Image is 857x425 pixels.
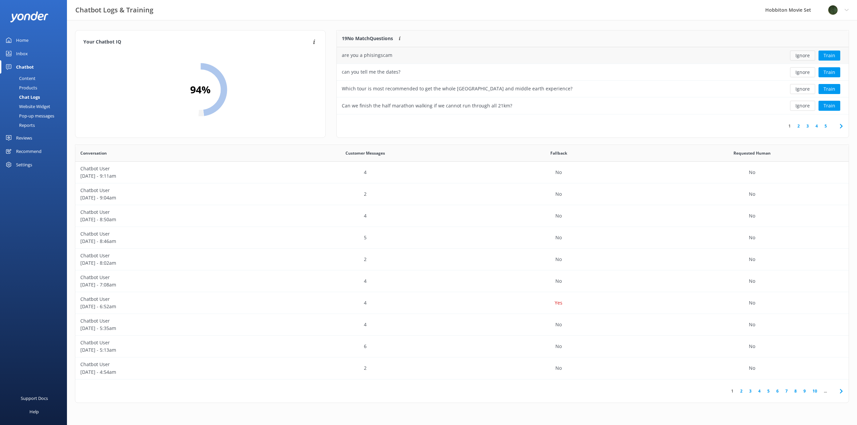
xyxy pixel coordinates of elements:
[555,277,562,285] p: No
[80,361,264,368] p: Chatbot User
[790,101,815,111] button: Ignore
[550,150,567,156] span: Fallback
[337,97,849,114] div: row
[749,256,755,263] p: No
[342,85,572,92] div: Which tour is most recommended to get the whole [GEOGRAPHIC_DATA] and middle earth experience?
[749,212,755,220] p: No
[21,392,48,405] div: Support Docs
[80,303,264,310] p: [DATE] - 6:52am
[782,388,791,394] a: 7
[75,292,849,314] div: row
[80,346,264,354] p: [DATE] - 5:13am
[746,388,755,394] a: 3
[16,60,34,74] div: Chatbot
[555,234,562,241] p: No
[819,84,840,94] button: Train
[75,227,849,249] div: row
[75,162,849,183] div: row
[337,47,849,114] div: grid
[4,120,35,130] div: Reports
[555,321,562,328] p: No
[733,150,771,156] span: Requested Human
[794,123,803,129] a: 2
[819,67,840,77] button: Train
[80,208,264,216] p: Chatbot User
[83,38,311,46] h4: Your Chatbot IQ
[364,299,367,307] p: 4
[10,11,49,22] img: yonder-white-logo.png
[16,33,28,47] div: Home
[337,64,849,81] div: row
[16,158,32,171] div: Settings
[80,252,264,259] p: Chatbot User
[80,187,264,194] p: Chatbot User
[819,101,840,111] button: Train
[364,364,367,372] p: 2
[737,388,746,394] a: 2
[75,249,849,270] div: row
[16,131,32,145] div: Reviews
[80,172,264,180] p: [DATE] - 9:11am
[364,190,367,198] p: 2
[555,190,562,198] p: No
[4,111,54,120] div: Pop-up messages
[364,343,367,350] p: 6
[785,123,794,129] a: 1
[790,51,815,61] button: Ignore
[773,388,782,394] a: 6
[75,183,849,205] div: row
[337,47,849,64] div: row
[80,165,264,172] p: Chatbot User
[29,405,39,418] div: Help
[749,321,755,328] p: No
[803,123,812,129] a: 3
[80,216,264,223] p: [DATE] - 8:50am
[728,388,737,394] a: 1
[4,111,67,120] a: Pop-up messages
[75,5,153,15] h3: Chatbot Logs & Training
[75,162,849,379] div: grid
[749,299,755,307] p: No
[337,81,849,97] div: row
[749,364,755,372] p: No
[4,120,67,130] a: Reports
[819,51,840,61] button: Train
[80,281,264,288] p: [DATE] - 7:08am
[342,102,512,109] div: Can we finish the half marathon walking if we cannot run through all 21km?
[364,212,367,220] p: 4
[555,343,562,350] p: No
[821,123,830,129] a: 5
[75,270,849,292] div: row
[342,35,393,42] p: 19 No Match Questions
[80,259,264,267] p: [DATE] - 8:02am
[16,47,28,60] div: Inbox
[764,388,773,394] a: 5
[4,83,37,92] div: Products
[809,388,821,394] a: 10
[75,314,849,336] div: row
[80,325,264,332] p: [DATE] - 5:35am
[80,368,264,376] p: [DATE] - 4:54am
[364,234,367,241] p: 5
[749,277,755,285] p: No
[755,388,764,394] a: 4
[555,212,562,220] p: No
[828,5,838,15] img: 34-1720495293.png
[4,83,67,92] a: Products
[75,336,849,357] div: row
[80,150,107,156] span: Conversation
[790,84,815,94] button: Ignore
[800,388,809,394] a: 9
[80,317,264,325] p: Chatbot User
[16,145,42,158] div: Recommend
[749,190,755,198] p: No
[555,256,562,263] p: No
[345,150,385,156] span: Customer Messages
[555,169,562,176] p: No
[342,52,392,59] div: are you a phisingscam
[80,295,264,303] p: Chatbot User
[364,277,367,285] p: 4
[75,205,849,227] div: row
[790,67,815,77] button: Ignore
[4,92,67,102] a: Chat Logs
